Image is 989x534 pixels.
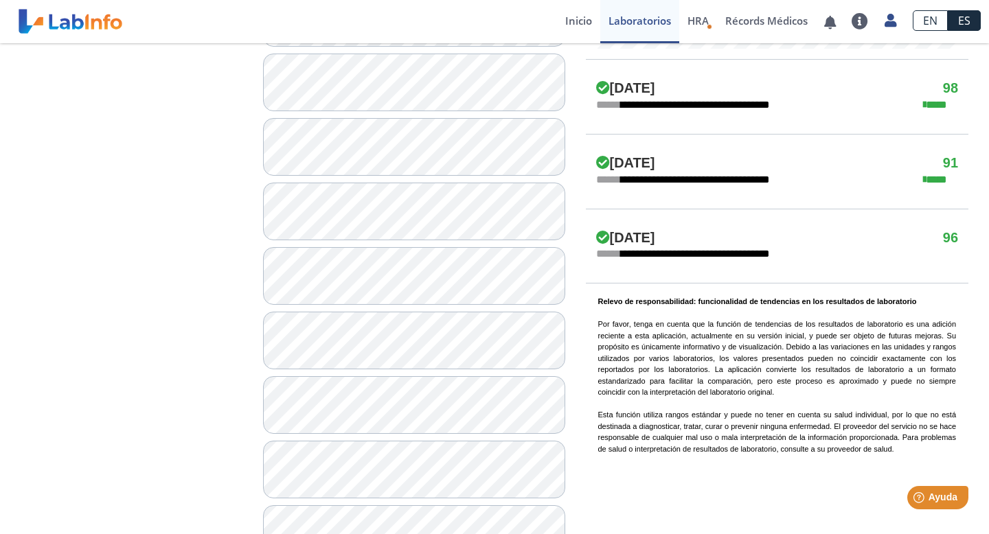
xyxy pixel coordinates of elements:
[598,296,957,454] p: Por favor, tenga en cuenta que la función de tendencias de los resultados de laboratorio es una a...
[913,10,948,31] a: EN
[596,230,655,246] h4: [DATE]
[948,10,981,31] a: ES
[943,230,958,246] h4: 96
[943,155,958,172] h4: 91
[596,155,655,172] h4: [DATE]
[687,14,709,27] span: HRA
[596,80,655,97] h4: [DATE]
[943,80,958,97] h4: 98
[867,480,974,519] iframe: Help widget launcher
[598,297,917,305] b: Relevo de responsabilidad: funcionalidad de tendencias en los resultados de laboratorio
